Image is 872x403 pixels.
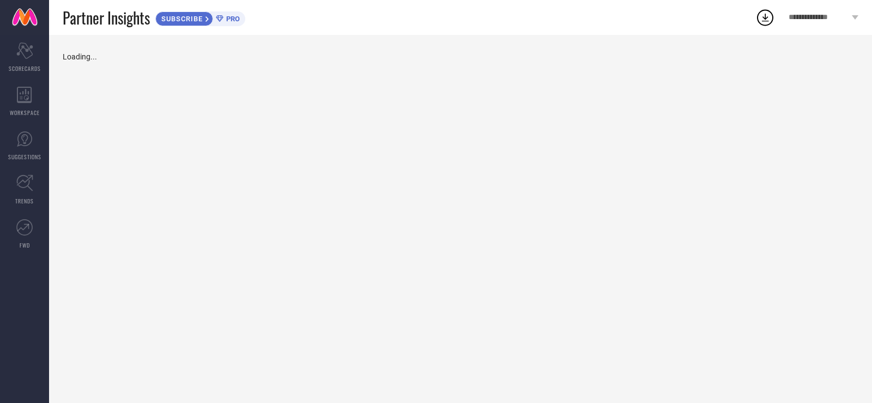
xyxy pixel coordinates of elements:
span: WORKSPACE [10,109,40,117]
span: PRO [223,15,240,23]
div: Open download list [755,8,775,27]
span: Partner Insights [63,7,150,29]
span: SUGGESTIONS [8,153,41,161]
a: SUBSCRIBEPRO [155,9,245,26]
span: SCORECARDS [9,64,41,73]
span: SUBSCRIBE [156,15,205,23]
span: Loading... [63,52,97,61]
span: FWD [20,241,30,249]
span: TRENDS [15,197,34,205]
